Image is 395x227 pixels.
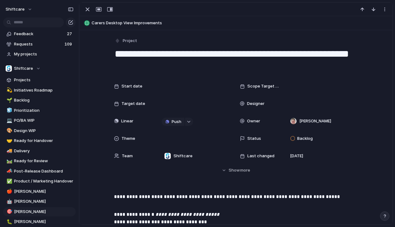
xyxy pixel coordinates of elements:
[6,209,12,215] button: 🎯
[121,118,133,124] span: Linear
[82,18,390,28] button: Carers Desktop View Improvements
[14,219,74,225] span: [PERSON_NAME]
[14,138,74,144] span: Ready for Handover
[247,118,260,124] span: Owner
[299,118,331,124] span: [PERSON_NAME]
[14,178,74,184] span: Product / Marketing Handover
[14,97,74,103] span: Backlog
[229,167,240,173] span: Show
[3,96,76,105] a: 🌱Backlog
[14,188,74,195] span: [PERSON_NAME]
[174,153,193,159] span: Shiftcare
[6,219,12,225] button: 🐛
[3,29,76,39] a: Feedback27
[7,97,11,104] div: 🌱
[7,158,11,165] div: 🛤️
[3,50,76,59] a: My projects
[240,167,250,173] span: more
[7,168,11,175] div: 📣
[14,51,74,57] span: My projects
[6,97,12,103] button: 🌱
[3,40,76,49] a: Requests109
[3,217,76,226] a: 🐛[PERSON_NAME]
[14,209,74,215] span: [PERSON_NAME]
[290,153,303,159] span: [DATE]
[6,138,12,144] button: 🤝
[172,119,181,125] span: Push
[92,20,390,26] span: Carers Desktop View Improvements
[121,83,142,89] span: Start date
[3,136,76,145] a: 🤝Ready for Handover
[14,158,74,164] span: Ready for Review
[6,87,12,93] button: 💫
[14,117,74,124] span: PO/BA WIP
[247,101,264,107] span: Designer
[3,177,76,186] a: ✅Product / Marketing Handover
[113,36,139,45] button: Project
[3,106,76,115] a: 🧊Prioritization
[6,148,12,154] button: 🚚
[3,146,76,156] a: 🚚Delivery
[14,41,63,47] span: Requests
[7,208,11,215] div: 🎯
[6,198,12,205] button: 🤖
[14,77,74,83] span: Projects
[7,127,11,134] div: 🎨
[3,75,76,85] a: Projects
[14,128,74,134] span: Design WIP
[6,168,12,174] button: 📣
[114,165,358,176] button: Showmore
[3,207,76,216] a: 🎯[PERSON_NAME]
[6,128,12,134] button: 🎨
[14,107,74,114] span: Prioritization
[247,83,280,89] span: Scope Target Date
[3,116,76,125] a: 💻PO/BA WIP
[14,65,33,72] span: Shiftcare
[3,156,76,166] a: 🛤️Ready for Review
[3,197,76,206] a: 🤖[PERSON_NAME]
[14,148,74,154] span: Delivery
[3,187,76,196] a: 🍎[PERSON_NAME]
[7,147,11,154] div: 🚚
[3,167,76,176] a: 📣Post-Release Dashboard
[14,87,74,93] span: Initiatives Roadmap
[6,188,12,195] button: 🍎
[7,198,11,205] div: 🤖
[7,117,11,124] div: 💻
[7,218,11,225] div: 🐛
[7,178,11,185] div: ✅
[67,31,73,37] span: 27
[64,41,73,47] span: 109
[7,137,11,144] div: 🤝
[3,86,76,95] a: 💫Initiatives Roadmap
[3,4,36,14] button: shiftcare
[6,178,12,184] button: ✅
[7,107,11,114] div: 🧊
[3,64,76,73] button: Shiftcare
[123,38,137,44] span: Project
[14,198,74,205] span: [PERSON_NAME]
[3,126,76,135] a: 🎨Design WIP
[6,158,12,164] button: 🛤️
[7,87,11,94] div: 💫
[6,117,12,124] button: 💻
[297,135,313,142] span: Backlog
[247,135,261,142] span: Status
[162,118,184,126] button: Push
[122,153,133,159] span: Team
[121,101,145,107] span: Target date
[6,6,25,12] span: shiftcare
